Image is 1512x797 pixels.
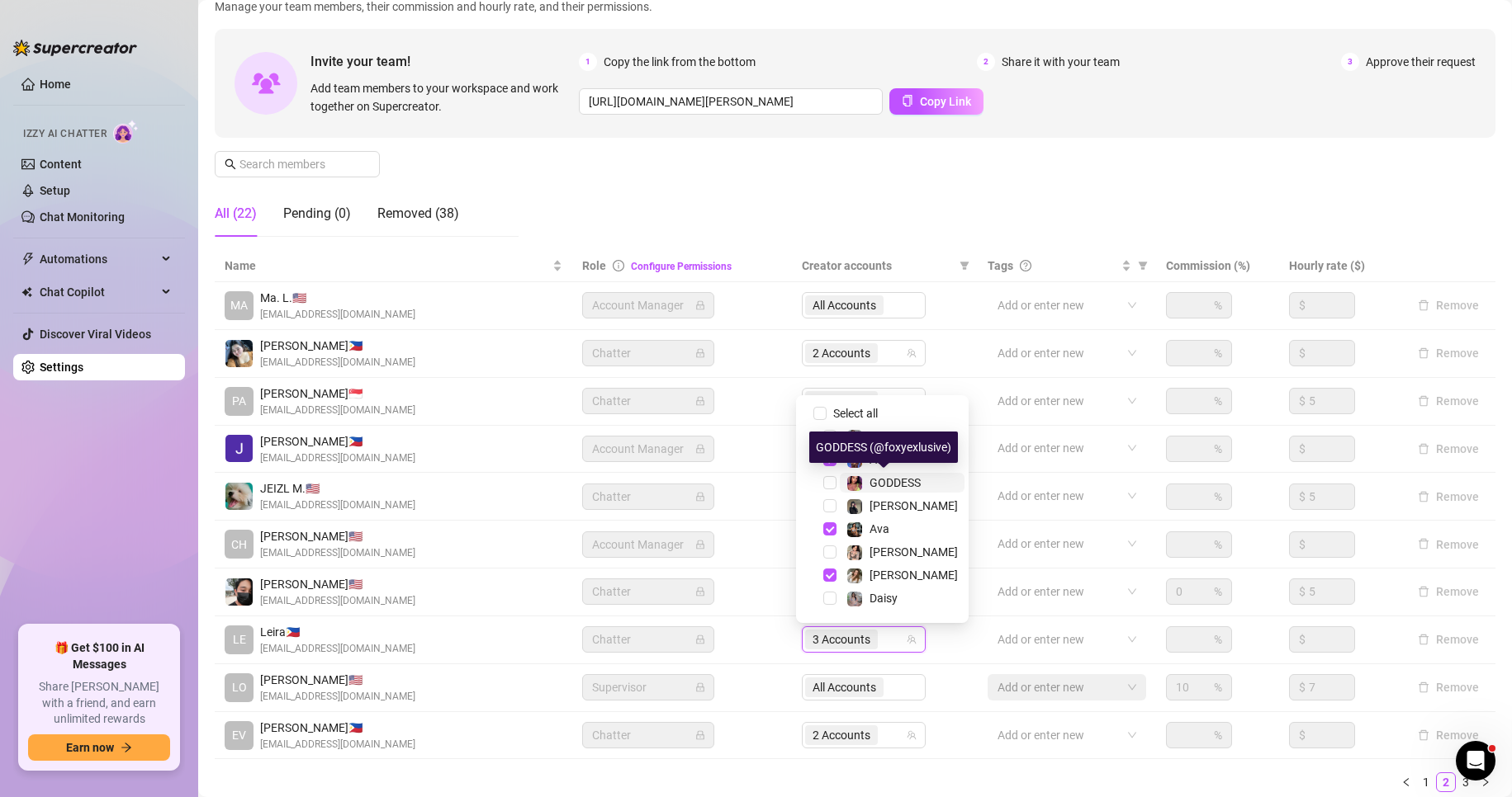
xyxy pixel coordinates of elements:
[310,51,579,72] span: Invite your team!
[1396,772,1416,792] button: left
[823,499,837,512] span: Select tree node
[847,568,862,583] img: Paige
[283,204,351,224] div: Pending (0)
[592,723,704,747] span: Chatter
[1411,725,1486,745] button: Remove
[813,392,870,410] span: 1 Accounts
[21,252,35,266] span: thunderbolt
[695,300,705,310] span: lock
[1411,343,1486,363] button: Remove
[631,261,732,272] a: Configure Permissions
[1135,253,1151,278] span: filter
[977,53,995,71] span: 2
[1411,295,1486,315] button: Remove
[960,261,969,271] span: filter
[13,40,137,56] img: logo-BBDzfeDw.svg
[870,568,958,582] span: [PERSON_NAME]
[225,578,253,606] img: john kenneth santillan
[1411,582,1486,601] button: Remove
[40,279,157,305] span: Chat Copilot
[260,450,415,466] span: [EMAIL_ADDRESS][DOMAIN_NAME]
[582,259,606,272] span: Role
[40,210,125,224] a: Chat Monitoring
[604,53,756,71] span: Copy the link from the bottom
[28,679,170,728] span: Share [PERSON_NAME] with a friend, and earn unlimited rewards
[1411,677,1486,697] button: Remove
[823,430,837,443] span: Select tree node
[225,435,253,462] img: John Lhester
[260,527,415,545] span: [PERSON_NAME] 🇺🇸
[1002,53,1120,71] span: Share it with your team
[805,630,878,649] span: 3 Accounts
[28,640,170,672] span: 🎁 Get $100 in AI Messages
[260,623,415,641] span: Leira 🇵🇭
[592,484,704,509] span: Chatter
[592,293,704,318] span: Account Manager
[1138,261,1148,271] span: filter
[805,343,878,363] span: 2 Accounts
[1417,773,1435,791] a: 1
[260,641,415,657] span: [EMAIL_ADDRESS][DOMAIN_NAME]
[870,522,889,535] span: Ava
[1456,772,1476,792] li: 3
[813,630,870,648] span: 3 Accounts
[695,540,705,549] span: lock
[40,246,157,272] span: Automations
[260,593,415,609] span: [EMAIL_ADDRESS][DOMAIN_NAME]
[592,341,704,365] span: Chatter
[823,592,837,605] span: Select tree node
[260,671,415,689] span: [PERSON_NAME] 🇺🇸
[1396,772,1416,792] li: Previous Page
[827,404,884,422] span: Select all
[1411,439,1486,459] button: Remove
[40,361,83,374] a: Settings
[847,522,862,537] img: Ava
[870,430,898,443] span: Daisy
[1456,741,1495,780] iframe: Intercom live chat
[225,483,253,510] img: JEIZL MALLARI
[215,204,257,224] div: All (22)
[823,522,837,535] span: Select tree node
[1279,250,1401,282] th: Hourly rate ($)
[231,535,247,554] span: CH
[920,95,971,108] span: Copy Link
[260,432,415,450] span: [PERSON_NAME] 🇵🇭
[823,545,837,559] span: Select tree node
[613,260,624,271] span: info-circle
[870,476,921,489] span: GODDESS
[40,328,151,341] a: Discover Viral Videos
[23,126,107,142] span: Izzy AI Chatter
[695,396,705,406] span: lock
[847,476,862,491] img: GODDESS
[232,392,246,410] span: PA
[260,737,415,752] span: [EMAIL_ADDRESS][DOMAIN_NAME]
[1366,53,1476,71] span: Approve their request
[907,730,917,740] span: team
[1411,391,1486,411] button: Remove
[28,734,170,761] button: Earn nowarrow-right
[113,120,139,144] img: AI Chatter
[1401,777,1411,787] span: left
[695,587,705,597] span: lock
[592,627,704,652] span: Chatter
[805,725,878,745] span: 2 Accounts
[592,579,704,604] span: Chatter
[239,155,357,173] input: Search members
[870,592,898,605] span: Daisy
[260,403,415,418] span: [EMAIL_ADDRESS][DOMAIN_NAME]
[225,158,236,170] span: search
[988,257,1013,275] span: Tags
[1437,773,1455,791] a: 2
[1476,772,1495,792] button: right
[230,296,248,314] span: MA
[215,250,572,282] th: Name
[847,430,862,445] img: Daisy
[1481,777,1491,787] span: right
[902,95,913,106] span: copy
[225,257,549,275] span: Name
[823,568,837,582] span: Select tree node
[1411,630,1486,649] button: Remove
[592,532,704,557] span: Account Manager
[40,78,71,91] a: Home
[260,479,415,498] span: JEIZL M. 🇺🇸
